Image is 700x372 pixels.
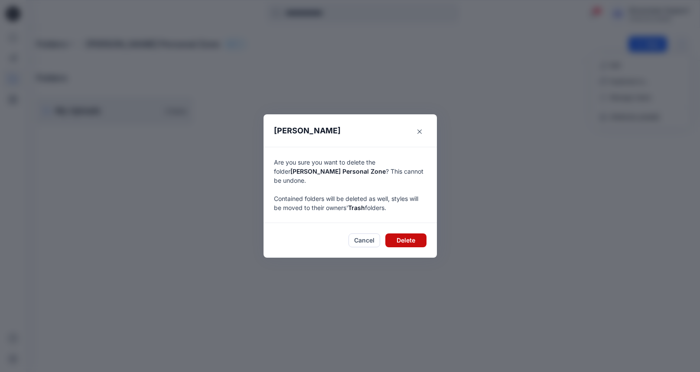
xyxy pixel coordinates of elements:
[348,233,380,247] button: Cancel
[385,233,427,247] button: Delete
[348,204,365,211] span: Trash
[290,168,386,175] span: [PERSON_NAME] Personal Zone
[264,114,437,147] header: [PERSON_NAME]
[274,158,427,212] p: Are you sure you want to delete the folder ? This cannot be undone. Contained folders will be del...
[413,125,427,139] button: Close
